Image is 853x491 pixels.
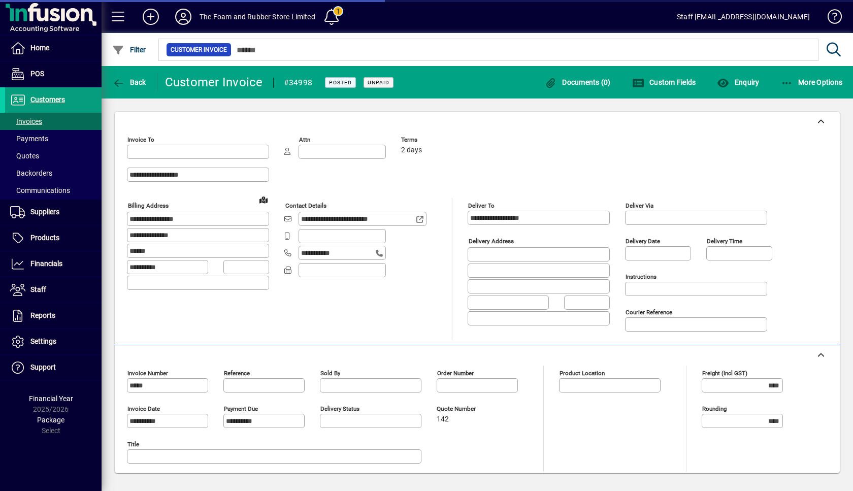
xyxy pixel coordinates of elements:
span: Unpaid [368,79,389,86]
a: Staff [5,277,102,303]
a: Knowledge Base [820,2,840,35]
button: Filter [110,41,149,59]
a: Reports [5,303,102,329]
a: Financials [5,251,102,277]
mat-label: Rounding [702,405,727,412]
span: Financials [30,259,62,268]
mat-label: Order number [437,370,474,377]
mat-label: Payment due [224,405,258,412]
div: The Foam and Rubber Store Limited [200,9,315,25]
button: Custom Fields [630,73,699,91]
span: Package [37,416,64,424]
span: Quotes [10,152,39,160]
span: Posted [329,79,352,86]
button: Add [135,8,167,26]
span: Settings [30,337,56,345]
mat-label: Delivery status [320,405,359,412]
a: Communications [5,182,102,199]
a: Support [5,355,102,380]
span: Payments [10,135,48,143]
mat-label: Instructions [626,273,657,280]
mat-label: Delivery date [626,238,660,245]
mat-label: Product location [560,370,605,377]
span: 142 [437,415,449,423]
span: Custom Fields [632,78,696,86]
mat-label: Freight (incl GST) [702,370,747,377]
span: 2 days [401,146,422,154]
mat-label: Courier Reference [626,309,672,316]
a: Backorders [5,165,102,182]
span: Invoices [10,117,42,125]
button: Enquiry [714,73,762,91]
span: Customers [30,95,65,104]
button: More Options [778,73,845,91]
button: Profile [167,8,200,26]
div: #34998 [284,75,313,91]
a: Settings [5,329,102,354]
a: POS [5,61,102,87]
span: Reports [30,311,55,319]
span: Home [30,44,49,52]
a: Products [5,225,102,251]
span: Enquiry [717,78,759,86]
button: Back [110,73,149,91]
a: Invoices [5,113,102,130]
span: Suppliers [30,208,59,216]
mat-label: Deliver via [626,202,653,209]
span: Customer Invoice [171,45,227,55]
span: Backorders [10,169,52,177]
a: Quotes [5,147,102,165]
span: More Options [781,78,843,86]
span: Terms [401,137,462,143]
div: Staff [EMAIL_ADDRESS][DOMAIN_NAME] [677,9,810,25]
app-page-header-button: Back [102,73,157,91]
mat-label: Deliver To [468,202,495,209]
span: Back [112,78,146,86]
mat-label: Invoice number [127,370,168,377]
mat-label: Invoice date [127,405,160,412]
mat-label: Sold by [320,370,340,377]
mat-label: Attn [299,136,310,143]
button: Documents (0) [542,73,613,91]
div: Customer Invoice [165,74,263,90]
span: Documents (0) [545,78,611,86]
span: Financial Year [29,395,73,403]
a: Payments [5,130,102,147]
a: Suppliers [5,200,102,225]
mat-label: Title [127,441,139,448]
span: Communications [10,186,70,194]
span: Staff [30,285,46,293]
span: Products [30,234,59,242]
span: POS [30,70,44,78]
a: View on map [255,191,272,208]
span: Quote number [437,406,498,412]
mat-label: Reference [224,370,250,377]
span: Support [30,363,56,371]
mat-label: Delivery time [707,238,742,245]
mat-label: Invoice To [127,136,154,143]
span: Filter [112,46,146,54]
a: Home [5,36,102,61]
